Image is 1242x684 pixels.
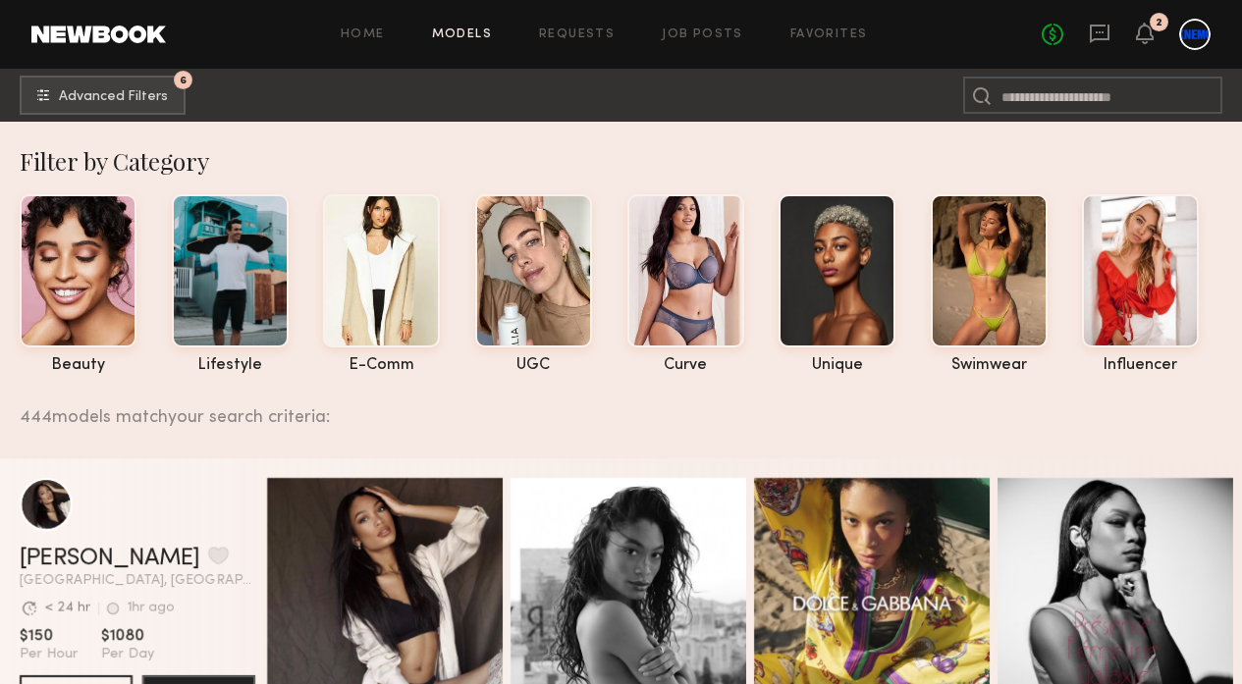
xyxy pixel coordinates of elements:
div: 1hr ago [127,602,175,615]
div: curve [627,357,744,374]
div: 444 models match your search criteria: [20,386,1226,427]
button: 6Advanced Filters [20,76,186,115]
div: UGC [475,357,592,374]
div: influencer [1082,357,1199,374]
a: Home [341,28,385,41]
div: 2 [1156,18,1162,28]
a: Job Posts [662,28,743,41]
div: unique [779,357,895,374]
a: Models [432,28,492,41]
span: $1080 [101,626,154,646]
div: beauty [20,357,136,374]
span: $150 [20,626,78,646]
span: Advanced Filters [59,90,168,104]
div: lifestyle [172,357,289,374]
span: Per Hour [20,646,78,663]
span: 6 [180,76,187,84]
div: e-comm [323,357,440,374]
a: Favorites [790,28,868,41]
div: Filter by Category [20,145,1242,177]
span: [GEOGRAPHIC_DATA], [GEOGRAPHIC_DATA] [20,574,255,588]
a: [PERSON_NAME] [20,547,200,570]
span: Per Day [101,646,154,663]
div: swimwear [931,357,1048,374]
a: Requests [539,28,615,41]
div: < 24 hr [44,602,90,615]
